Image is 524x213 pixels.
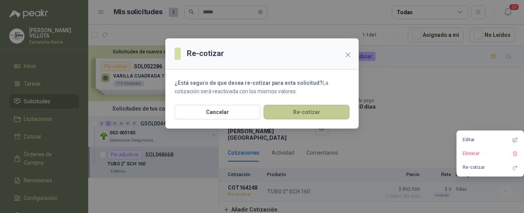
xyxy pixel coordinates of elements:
button: Cancelar [175,105,260,119]
span: close [345,52,351,58]
p: La cotización será reactivada con los mismos valores. [175,79,349,96]
strong: ¿Está seguro de que desea re-cotizar para esta solicitud? [175,80,323,86]
button: Re-cotizar [264,105,349,119]
button: Close [342,49,354,61]
h3: Re-cotizar [187,48,224,59]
